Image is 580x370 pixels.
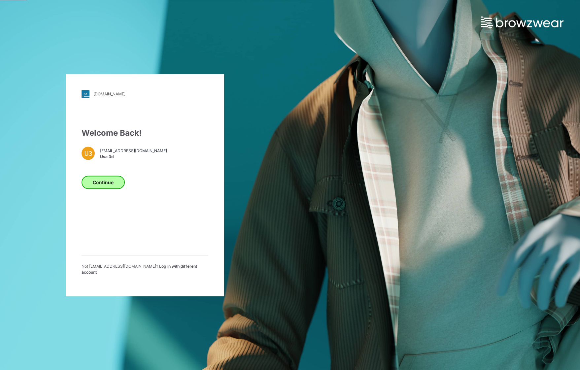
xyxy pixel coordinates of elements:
[82,90,208,98] a: [DOMAIN_NAME]
[100,148,167,154] span: [EMAIL_ADDRESS][DOMAIN_NAME]
[82,263,208,275] p: Not [EMAIL_ADDRESS][DOMAIN_NAME] ?
[82,127,208,139] div: Welcome Back!
[93,91,125,96] div: [DOMAIN_NAME]
[82,176,125,189] button: Continue
[100,154,167,160] span: Usa 3d
[82,90,89,98] img: stylezone-logo.562084cfcfab977791bfbf7441f1a819.svg
[82,147,95,160] div: U3
[481,17,563,28] img: browzwear-logo.e42bd6dac1945053ebaf764b6aa21510.svg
